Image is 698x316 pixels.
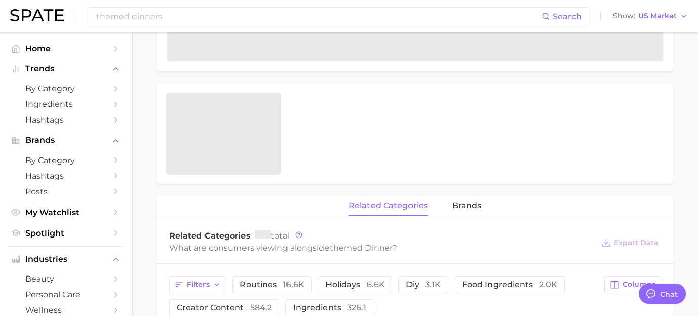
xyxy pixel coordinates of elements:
[462,281,557,289] span: food ingredients
[8,271,124,287] a: beauty
[25,274,106,284] span: beauty
[8,61,124,76] button: Trends
[255,231,290,241] span: total
[366,280,385,289] span: 6.6k
[95,8,542,25] input: Search here for a brand, industry, or ingredient
[613,13,635,19] span: Show
[8,225,124,241] a: Spotlight
[347,303,366,312] span: 326.1
[25,187,106,196] span: Posts
[614,239,659,247] span: Export Data
[25,136,106,145] span: Brands
[325,281,385,289] span: holidays
[425,280,441,289] span: 3.1k
[8,112,124,128] a: Hashtags
[25,115,106,125] span: Hashtags
[25,228,106,238] span: Spotlight
[240,281,304,289] span: routines
[539,280,557,289] span: 2.0k
[25,208,106,217] span: My Watchlist
[8,81,124,96] a: by Category
[8,287,124,302] a: personal care
[638,13,677,19] span: US Market
[452,201,481,210] span: brands
[293,304,366,312] span: ingredients
[8,168,124,184] a: Hashtags
[8,252,124,267] button: Industries
[250,303,272,312] span: 584.2
[25,255,106,264] span: Industries
[177,304,272,312] span: creator content
[8,184,124,200] a: Posts
[25,171,106,181] span: Hashtags
[349,201,428,210] span: related categories
[330,243,393,253] span: themed dinner
[25,155,106,165] span: by Category
[25,305,106,315] span: wellness
[8,133,124,148] button: Brands
[8,205,124,220] a: My Watchlist
[599,235,661,250] button: Export Data
[610,10,690,23] button: ShowUS Market
[169,276,226,293] button: Filters
[169,231,251,241] span: Related Categories
[10,9,64,21] img: SPATE
[25,84,106,93] span: by Category
[169,241,594,255] div: What are consumers viewing alongside ?
[604,276,661,293] button: Columns
[8,96,124,112] a: Ingredients
[25,99,106,109] span: Ingredients
[8,41,124,56] a: Home
[283,280,304,289] span: 16.6k
[406,281,441,289] span: diy
[623,280,655,289] span: Columns
[25,44,106,53] span: Home
[553,12,582,21] span: Search
[25,64,106,73] span: Trends
[187,280,210,289] span: Filters
[8,152,124,168] a: by Category
[25,290,106,299] span: personal care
